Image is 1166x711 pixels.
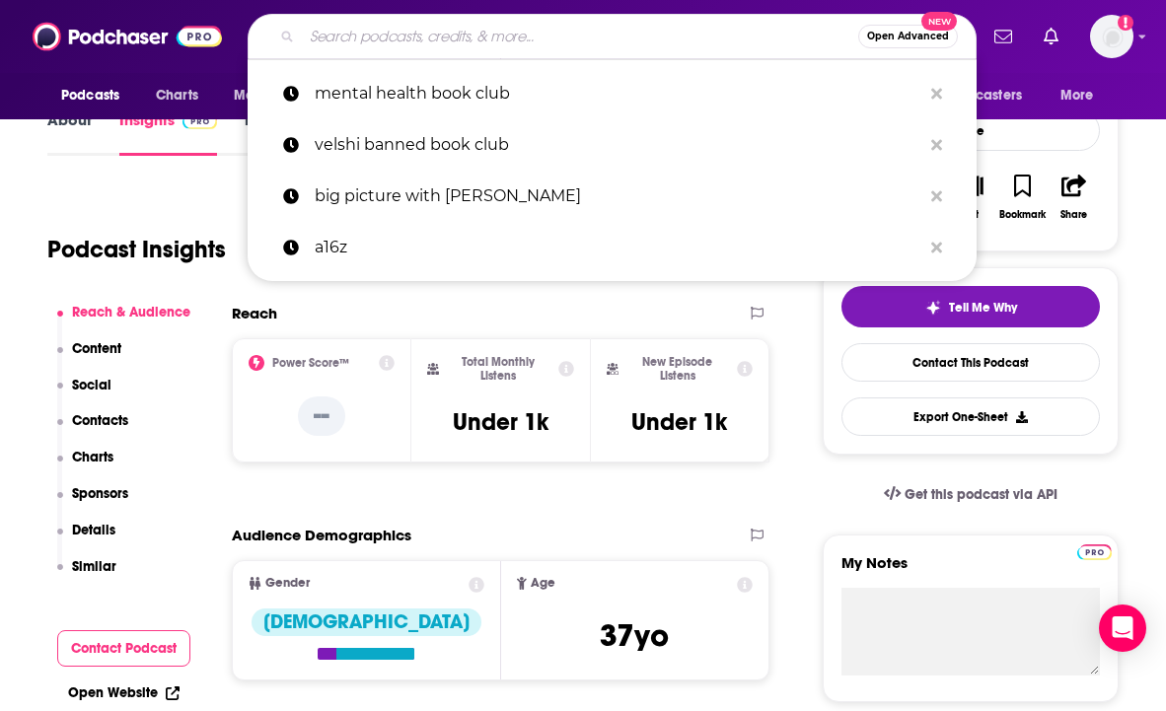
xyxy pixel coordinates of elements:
button: tell me why sparkleTell Me Why [841,286,1100,327]
button: Open AdvancedNew [858,25,958,48]
span: Charts [156,82,198,109]
div: [DEMOGRAPHIC_DATA] [252,608,481,636]
img: Podchaser Pro [182,113,217,129]
p: Reach & Audience [72,304,190,320]
span: Podcasts [61,82,119,109]
span: Age [531,577,555,590]
p: Contacts [72,412,128,429]
p: Details [72,522,115,538]
button: Export One-Sheet [841,397,1100,436]
p: Charts [72,449,113,465]
a: a16z [248,222,977,273]
div: Open Intercom Messenger [1099,604,1146,652]
span: Gender [265,577,310,590]
img: User Profile [1090,15,1133,58]
h2: Reach [232,304,277,322]
span: 37 yo [600,616,669,655]
button: Content [57,340,122,377]
h2: Audience Demographics [232,526,411,544]
a: About [47,110,92,156]
img: Podchaser - Follow, Share and Rate Podcasts [33,18,222,55]
button: Similar [57,558,117,595]
p: -- [298,396,345,436]
div: Bookmark [999,209,1046,221]
div: Share [1060,209,1087,221]
div: Search podcasts, credits, & more... [248,14,977,59]
button: Show profile menu [1090,15,1133,58]
h3: Under 1k [631,407,727,437]
input: Search podcasts, credits, & more... [302,21,858,52]
h2: Power Score™ [272,356,349,370]
p: mental health book club [315,68,921,119]
h3: Under 1k [453,407,548,437]
a: mental health book club [248,68,977,119]
span: Tell Me Why [949,300,1017,316]
a: Episodes1 [245,110,328,156]
span: Logged in as LBPublicity2 [1090,15,1133,58]
h2: Total Monthly Listens [447,355,551,383]
a: Get this podcast via API [868,470,1073,519]
a: Show notifications dropdown [1036,20,1066,53]
a: Show notifications dropdown [986,20,1020,53]
button: open menu [1047,77,1119,114]
p: Content [72,340,121,357]
button: Charts [57,449,114,485]
h2: New Episode Listens [626,355,729,383]
button: open menu [220,77,329,114]
button: open menu [914,77,1051,114]
span: New [921,12,957,31]
button: Sponsors [57,485,129,522]
button: Social [57,377,112,413]
button: open menu [47,77,145,114]
p: Social [72,377,111,393]
a: velshi banned book club [248,119,977,171]
a: big picture with [PERSON_NAME] [248,171,977,222]
a: Contact This Podcast [841,343,1100,382]
button: Contacts [57,412,129,449]
button: Bookmark [996,162,1048,233]
svg: Add a profile image [1118,15,1133,31]
p: velshi banned book club [315,119,921,171]
p: big picture with mohamed [315,171,921,222]
span: Open Advanced [867,32,949,41]
h1: Podcast Insights [47,235,226,264]
p: Similar [72,558,116,575]
button: Share [1049,162,1100,233]
span: Monitoring [234,82,304,109]
p: Sponsors [72,485,128,502]
span: More [1060,82,1094,109]
label: My Notes [841,553,1100,588]
span: Get this podcast via API [905,486,1057,503]
a: Charts [143,77,210,114]
button: Contact Podcast [57,630,191,667]
button: Reach & Audience [57,304,191,340]
a: InsightsPodchaser Pro [119,110,217,156]
button: Details [57,522,116,558]
p: a16z [315,222,921,273]
img: tell me why sparkle [925,300,941,316]
img: Podchaser Pro [1077,544,1112,560]
a: Pro website [1077,541,1112,560]
a: Open Website [68,684,180,701]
